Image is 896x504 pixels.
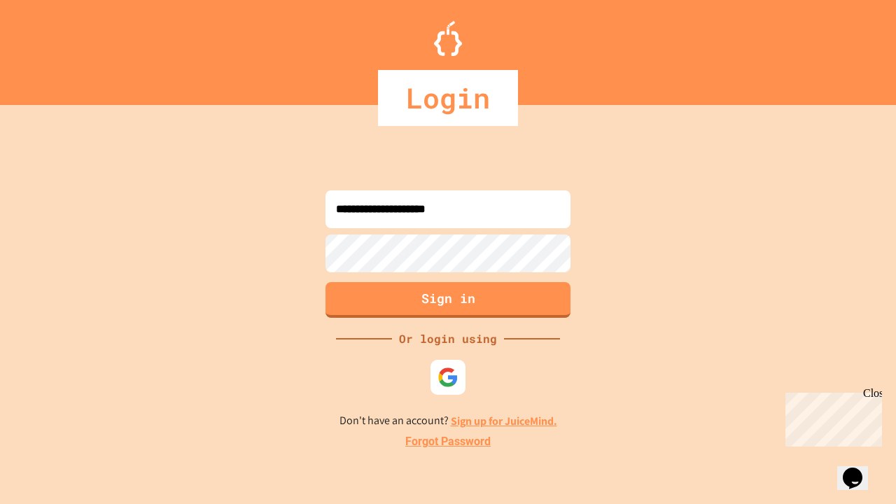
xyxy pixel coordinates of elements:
iframe: chat widget [837,448,882,490]
button: Sign in [325,282,570,318]
img: Logo.svg [434,21,462,56]
a: Sign up for JuiceMind. [451,414,557,428]
div: Or login using [392,330,504,347]
img: google-icon.svg [437,367,458,388]
a: Forgot Password [405,433,491,450]
p: Don't have an account? [339,412,557,430]
div: Chat with us now!Close [6,6,97,89]
iframe: chat widget [780,387,882,447]
div: Login [378,70,518,126]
